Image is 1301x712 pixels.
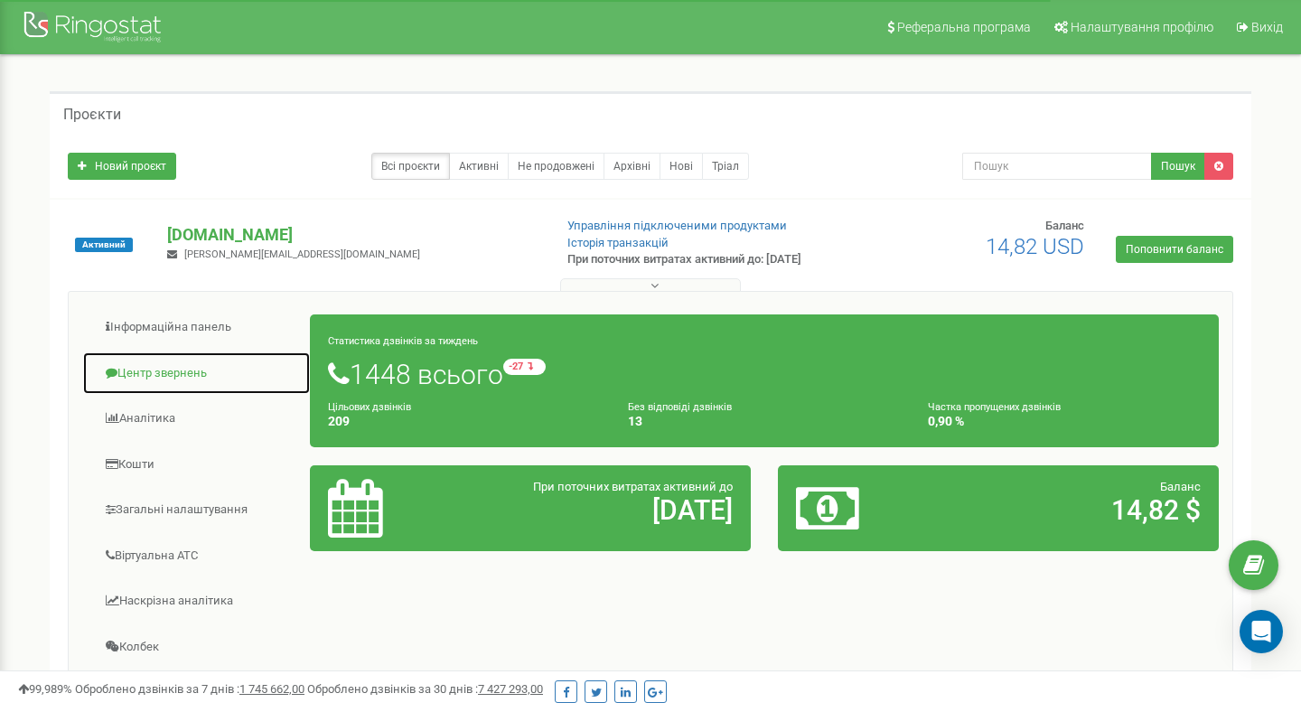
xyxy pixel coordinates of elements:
[897,20,1031,34] span: Реферальна програма
[82,305,311,350] a: Інформаційна панель
[962,153,1152,180] input: Пошук
[18,682,72,696] span: 99,989%
[184,248,420,260] span: [PERSON_NAME][EMAIL_ADDRESS][DOMAIN_NAME]
[928,401,1061,413] small: Частка пропущених дзвінків
[508,153,604,180] a: Не продовжені
[82,534,311,578] a: Віртуальна АТС
[604,153,660,180] a: Архівні
[928,415,1201,428] h4: 0,90 %
[328,335,478,347] small: Статистика дзвінків за тиждень
[75,682,304,696] span: Оброблено дзвінків за 7 днів :
[1071,20,1213,34] span: Налаштування профілю
[82,351,311,396] a: Центр звернень
[472,495,733,525] h2: [DATE]
[660,153,703,180] a: Нові
[567,236,669,249] a: Історія транзакцій
[702,153,749,180] a: Тріал
[533,480,733,493] span: При поточних витратах активний до
[75,238,133,252] span: Активний
[167,223,538,247] p: [DOMAIN_NAME]
[82,625,311,670] a: Колбек
[307,682,543,696] span: Оброблено дзвінків за 30 днів :
[239,682,304,696] u: 1 745 662,00
[82,579,311,623] a: Наскрізна аналітика
[940,495,1201,525] h2: 14,82 $
[478,682,543,696] u: 7 427 293,00
[449,153,509,180] a: Активні
[567,219,787,232] a: Управління підключеними продуктами
[82,443,311,487] a: Кошти
[1045,219,1084,232] span: Баланс
[1151,153,1205,180] button: Пошук
[986,234,1084,259] span: 14,82 USD
[1160,480,1201,493] span: Баланс
[1116,236,1233,263] a: Поповнити баланс
[503,359,546,375] small: -27
[328,415,601,428] h4: 209
[68,153,176,180] a: Новий проєкт
[1240,610,1283,653] div: Open Intercom Messenger
[628,401,732,413] small: Без відповіді дзвінків
[328,359,1201,389] h1: 1448 всього
[82,397,311,441] a: Аналiтика
[567,251,838,268] p: При поточних витратах активний до: [DATE]
[82,488,311,532] a: Загальні налаштування
[371,153,450,180] a: Всі проєкти
[328,401,411,413] small: Цільових дзвінків
[628,415,901,428] h4: 13
[63,107,121,123] h5: Проєкти
[1251,20,1283,34] span: Вихід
